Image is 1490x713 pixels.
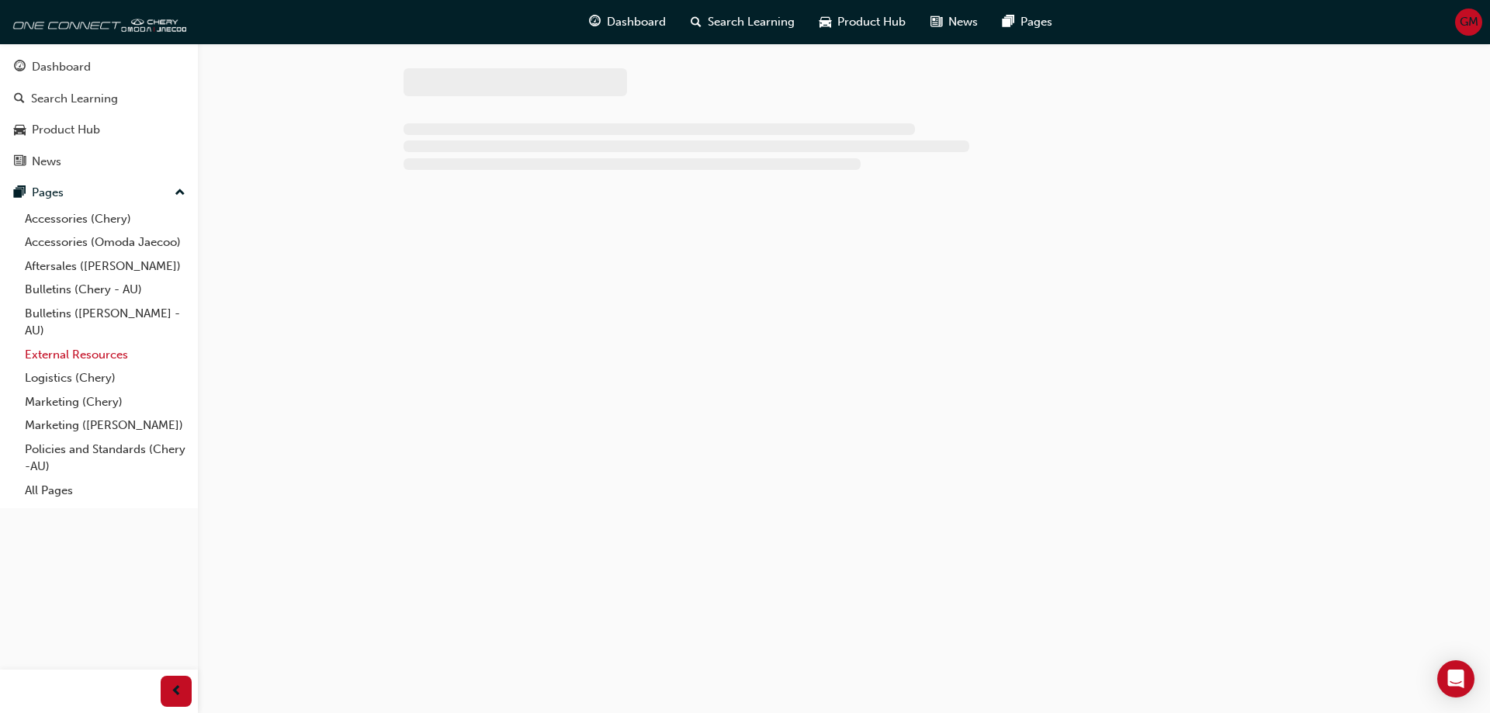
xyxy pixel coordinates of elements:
[837,13,906,31] span: Product Hub
[19,343,192,367] a: External Resources
[6,147,192,176] a: News
[32,58,91,76] div: Dashboard
[1003,12,1014,32] span: pages-icon
[19,438,192,479] a: Policies and Standards (Chery -AU)
[1437,660,1474,697] div: Open Intercom Messenger
[1455,9,1482,36] button: GM
[32,153,61,171] div: News
[14,186,26,200] span: pages-icon
[1020,13,1052,31] span: Pages
[19,278,192,302] a: Bulletins (Chery - AU)
[6,178,192,207] button: Pages
[31,90,118,108] div: Search Learning
[990,6,1065,38] a: pages-iconPages
[19,207,192,231] a: Accessories (Chery)
[930,12,942,32] span: news-icon
[807,6,918,38] a: car-iconProduct Hub
[14,123,26,137] span: car-icon
[19,390,192,414] a: Marketing (Chery)
[19,230,192,254] a: Accessories (Omoda Jaecoo)
[14,61,26,74] span: guage-icon
[819,12,831,32] span: car-icon
[691,12,702,32] span: search-icon
[589,12,601,32] span: guage-icon
[32,184,64,202] div: Pages
[19,254,192,279] a: Aftersales ([PERSON_NAME])
[32,121,100,139] div: Product Hub
[175,183,185,203] span: up-icon
[577,6,678,38] a: guage-iconDashboard
[1460,13,1478,31] span: GM
[19,302,192,343] a: Bulletins ([PERSON_NAME] - AU)
[918,6,990,38] a: news-iconNews
[6,116,192,144] a: Product Hub
[6,53,192,81] a: Dashboard
[708,13,795,31] span: Search Learning
[678,6,807,38] a: search-iconSearch Learning
[6,85,192,113] a: Search Learning
[8,6,186,37] img: oneconnect
[607,13,666,31] span: Dashboard
[171,682,182,701] span: prev-icon
[14,92,25,106] span: search-icon
[19,479,192,503] a: All Pages
[6,50,192,178] button: DashboardSearch LearningProduct HubNews
[14,155,26,169] span: news-icon
[19,414,192,438] a: Marketing ([PERSON_NAME])
[19,366,192,390] a: Logistics (Chery)
[948,13,978,31] span: News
